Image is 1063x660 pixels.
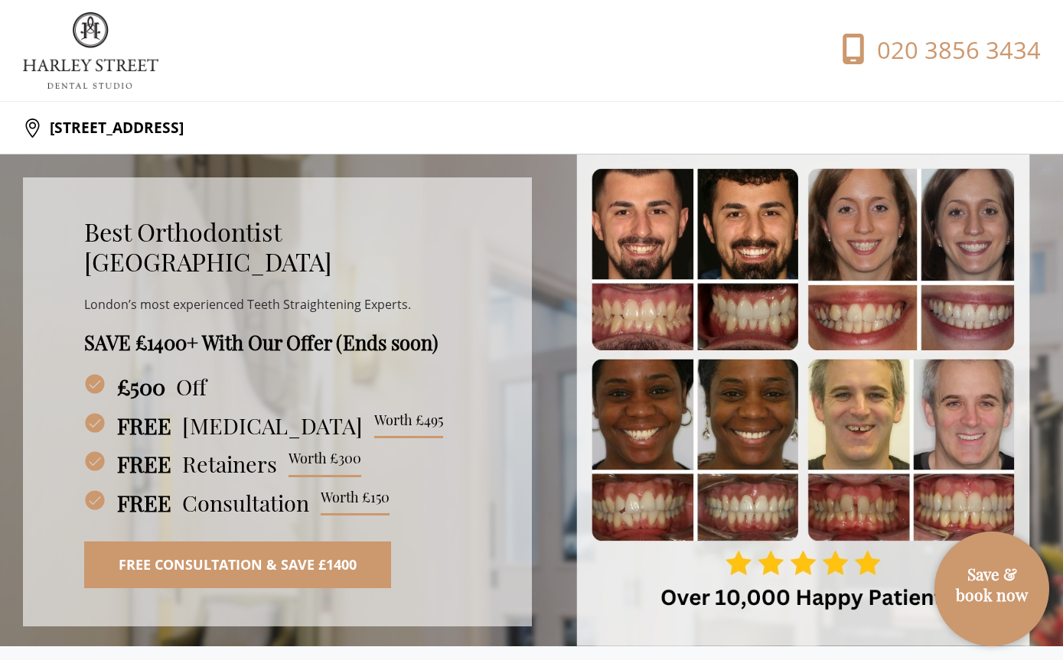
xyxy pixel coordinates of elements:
span: Worth £150 [321,489,390,516]
a: Free Consultation & Save £1400 [84,541,391,588]
img: logo.png [23,12,158,89]
strong: FREE [117,412,171,439]
h3: [MEDICAL_DATA] [84,412,471,439]
h3: Retainers [84,450,471,477]
p: [STREET_ADDRESS] [42,112,184,143]
h3: Consultation [84,489,471,516]
a: 020 3856 3434 [797,34,1041,67]
h2: Best Orthodontist [GEOGRAPHIC_DATA] [84,217,471,277]
strong: £500 [117,373,165,400]
strong: FREE [117,450,171,477]
strong: FREE [117,489,171,516]
h3: Off [84,373,471,400]
p: London’s most experienced Teeth Straightening Experts. [84,292,471,318]
a: Save & book now [942,564,1042,630]
span: Worth £300 [289,450,361,477]
h4: SAVE £1400+ With Our Offer (Ends soon) [84,330,471,354]
span: Worth £495 [374,412,443,439]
